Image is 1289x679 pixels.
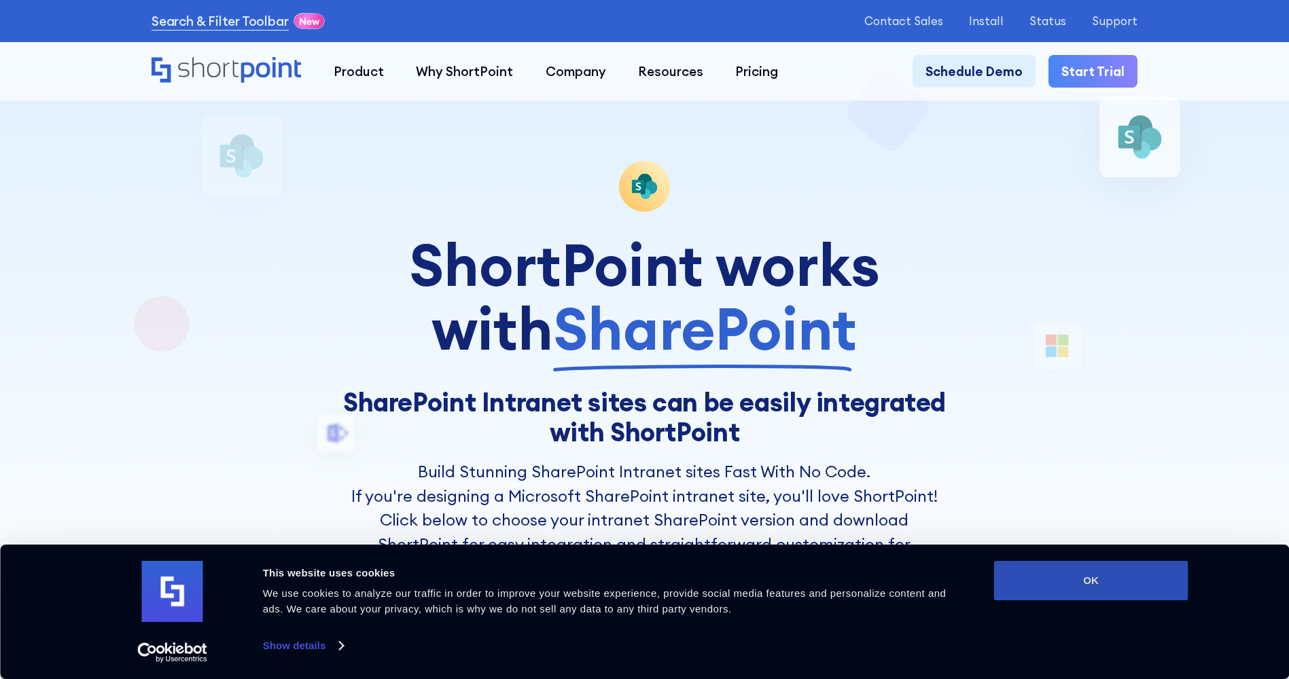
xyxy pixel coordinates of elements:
[263,636,343,656] a: Show details
[1092,14,1137,27] a: Support
[342,387,947,447] h1: SharePoint Intranet sites can be easily integrated with ShortPoint
[969,14,1004,27] a: Install
[342,460,947,484] h2: Build Stunning SharePoint Intranet sites Fast With No Code.
[735,62,778,81] div: Pricing
[638,62,703,81] div: Resources
[1044,521,1289,679] iframe: Chat Widget
[864,14,943,27] a: Contact Sales
[529,55,622,87] a: Company
[720,55,794,87] a: Pricing
[622,55,719,87] a: Resources
[342,234,947,361] div: ShortPoint works with
[1044,521,1289,679] div: Chatt-widget
[152,57,302,85] a: Home
[416,62,513,81] div: Why ShortPoint
[994,561,1188,600] button: OK
[342,484,947,581] p: If you're designing a Microsoft SharePoint intranet site, you'll love ShortPoint! Click below to ...
[152,12,289,31] a: Search & Filter Toolbar
[334,62,384,81] div: Product
[1029,14,1066,27] a: Status
[913,55,1036,87] a: Schedule Demo
[1048,55,1137,87] a: Start Trial
[263,565,964,581] div: This website uses cookies
[317,55,400,87] a: Product
[400,55,529,87] a: Why ShortPoint
[142,561,203,622] img: logo
[263,587,947,614] span: We use cookies to analyze our traffic in order to improve your website experience, provide social...
[113,642,232,663] a: Usercentrics Cookiebot - opens in a new window
[546,62,606,81] div: Company
[553,297,857,361] span: SharePoint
